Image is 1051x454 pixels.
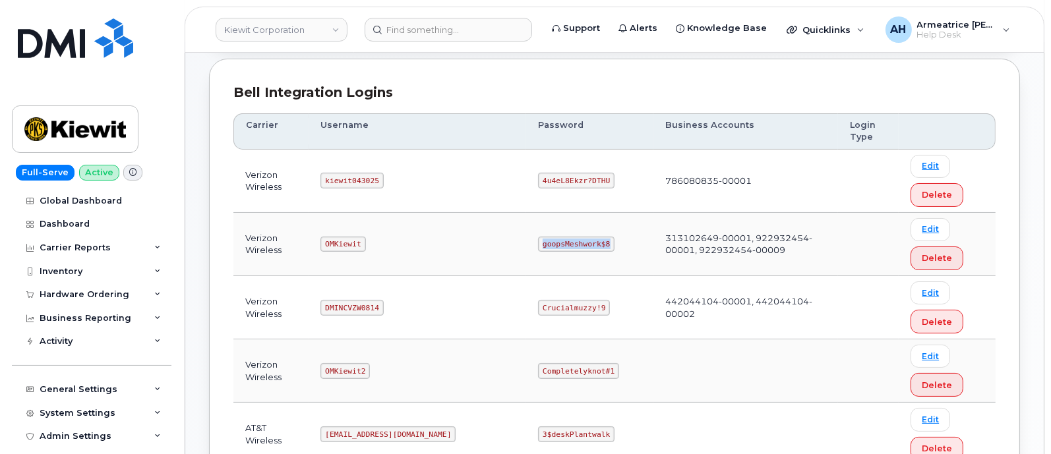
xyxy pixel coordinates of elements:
code: OMKiewit [320,237,365,252]
td: 442044104-00001, 442044104-00002 [653,276,838,339]
td: Verizon Wireless [233,339,309,403]
code: OMKiewit2 [320,363,370,379]
button: Delete [911,183,963,207]
td: 786080835-00001 [653,150,838,213]
code: kiewit043025 [320,173,383,188]
span: AH [891,22,907,38]
button: Delete [911,246,963,270]
span: Help Desk [917,30,996,40]
a: Edit [911,345,950,368]
button: Delete [911,310,963,333]
code: 4u4eL8Ekzr?DTHU [538,173,615,188]
th: Carrier [233,113,309,150]
a: Edit [911,155,950,178]
a: Knowledge Base [667,15,776,42]
td: 313102649-00001, 922932454-00001, 922932454-00009 [653,213,838,276]
code: goopsMeshwork$8 [538,237,615,252]
a: Kiewit Corporation [216,18,347,42]
code: 3$deskPlantwalk [538,426,615,442]
code: DMINCVZW0814 [320,300,383,316]
th: Password [526,113,653,150]
td: Verizon Wireless [233,276,309,339]
span: Delete [922,188,952,201]
span: Quicklinks [802,24,851,35]
a: Edit [911,408,950,431]
th: Login Type [838,113,899,150]
td: Verizon Wireless [233,150,309,213]
div: Bell Integration Logins [233,83,996,102]
span: Armeatrice [PERSON_NAME] [917,19,996,30]
a: Support [543,15,609,42]
button: Delete [911,373,963,397]
a: Edit [911,218,950,241]
code: [EMAIL_ADDRESS][DOMAIN_NAME] [320,426,456,442]
input: Find something... [365,18,532,42]
span: Knowledge Base [687,22,767,35]
a: Alerts [609,15,667,42]
span: Delete [922,252,952,264]
code: Crucialmuzzy!9 [538,300,610,316]
a: Edit [911,281,950,304]
code: Completelyknot#1 [538,363,619,379]
span: Alerts [630,22,657,35]
div: Quicklinks [777,16,874,43]
td: Verizon Wireless [233,213,309,276]
span: Support [563,22,600,35]
span: Delete [922,316,952,328]
iframe: Messenger Launcher [994,397,1041,444]
th: Username [309,113,526,150]
span: Delete [922,379,952,391]
th: Business Accounts [653,113,838,150]
div: Armeatrice Hargro [876,16,1019,43]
